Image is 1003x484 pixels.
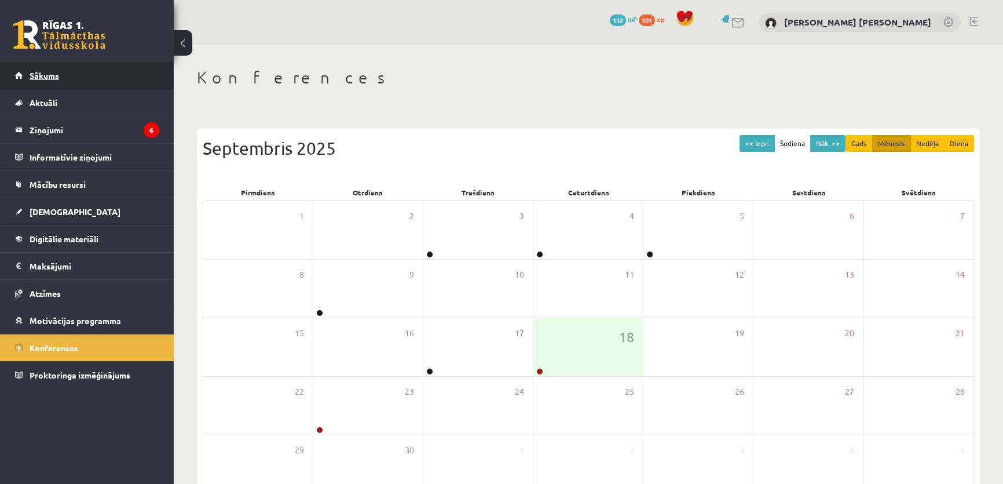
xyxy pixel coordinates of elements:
[299,210,304,223] span: 1
[740,135,775,152] button: << Iepr.
[872,135,911,152] button: Mēnesis
[610,14,626,26] span: 132
[30,70,59,81] span: Sākums
[960,210,965,223] span: 7
[144,122,159,138] i: 6
[515,268,524,281] span: 10
[30,343,78,353] span: Konferences
[657,14,664,24] span: xp
[639,14,655,26] span: 101
[409,210,414,223] span: 2
[15,280,159,307] a: Atzīmes
[625,385,634,398] span: 25
[15,225,159,252] a: Digitālie materiāli
[203,184,313,201] div: Pirmdiena
[960,444,965,457] span: 5
[15,89,159,116] a: Aktuāli
[740,444,744,457] span: 3
[643,184,753,201] div: Piekdiena
[197,68,980,88] h1: Konferences
[956,327,965,340] span: 21
[864,184,974,201] div: Svētdiena
[423,184,533,201] div: Trešdiena
[850,210,854,223] span: 6
[519,444,524,457] span: 1
[15,171,159,198] a: Mācību resursi
[735,327,744,340] span: 19
[740,210,744,223] span: 5
[753,184,863,201] div: Sestdiena
[30,370,130,380] span: Proktoringa izmēģinājums
[203,135,974,161] div: Septembris 2025
[619,327,634,347] span: 18
[30,97,57,108] span: Aktuāli
[30,179,86,190] span: Mācību resursi
[629,444,634,457] span: 2
[15,334,159,361] a: Konferences
[313,184,423,201] div: Otrdiena
[409,268,414,281] span: 9
[13,20,105,49] a: Rīgas 1. Tālmācības vidusskola
[774,135,811,152] button: Šodiena
[15,198,159,225] a: [DEMOGRAPHIC_DATA]
[625,268,634,281] span: 11
[295,327,304,340] span: 15
[765,17,777,29] img: Frančesko Pio Bevilakva
[30,253,159,279] legend: Maksājumi
[515,327,524,340] span: 17
[845,135,873,152] button: Gads
[405,385,414,398] span: 23
[15,117,159,143] a: Ziņojumi6
[30,288,61,299] span: Atzīmes
[30,144,159,170] legend: Informatīvie ziņojumi
[735,268,744,281] span: 12
[850,444,854,457] span: 4
[405,444,414,457] span: 30
[629,210,634,223] span: 4
[639,14,670,24] a: 101 xp
[810,135,845,152] button: Nāk. >>
[944,135,974,152] button: Diena
[956,385,965,398] span: 28
[15,253,159,279] a: Maksājumi
[628,14,637,24] span: mP
[299,268,304,281] span: 8
[30,315,121,326] span: Motivācijas programma
[15,307,159,334] a: Motivācijas programma
[30,117,159,143] legend: Ziņojumi
[405,327,414,340] span: 16
[519,210,524,223] span: 3
[845,385,854,398] span: 27
[910,135,945,152] button: Nedēļa
[30,206,120,217] span: [DEMOGRAPHIC_DATA]
[30,234,98,244] span: Digitālie materiāli
[15,62,159,89] a: Sākums
[956,268,965,281] span: 14
[845,268,854,281] span: 13
[295,385,304,398] span: 22
[15,144,159,170] a: Informatīvie ziņojumi
[15,362,159,388] a: Proktoringa izmēģinājums
[533,184,643,201] div: Ceturtdiena
[784,16,931,28] a: [PERSON_NAME] [PERSON_NAME]
[735,385,744,398] span: 26
[515,385,524,398] span: 24
[845,327,854,340] span: 20
[610,14,637,24] a: 132 mP
[295,444,304,457] span: 29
